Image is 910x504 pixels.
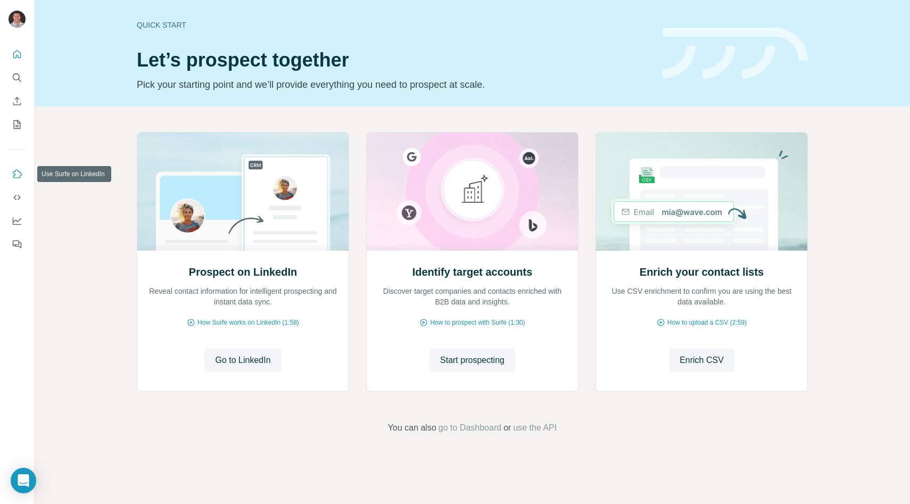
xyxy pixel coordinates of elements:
[9,211,26,230] button: Dashboard
[9,115,26,134] button: My lists
[11,468,36,493] div: Open Intercom Messenger
[366,133,578,251] img: Identify target accounts
[439,422,501,434] button: go to Dashboard
[9,188,26,207] button: Use Surfe API
[388,422,436,434] span: You can also
[503,422,511,434] span: or
[595,133,808,251] img: Enrich your contact lists
[513,422,557,434] button: use the API
[204,349,281,372] button: Go to LinkedIn
[137,77,650,92] p: Pick your starting point and we’ll provide everything you need to prospect at scale.
[412,265,533,279] h2: Identify target accounts
[667,318,747,327] span: How to upload a CSV (2:59)
[215,354,270,367] span: Go to LinkedIn
[607,286,797,307] p: Use CSV enrichment to confirm you are using the best data available.
[680,354,724,367] span: Enrich CSV
[377,286,567,307] p: Discover target companies and contacts enriched with B2B data and insights.
[197,318,299,327] span: How Surfe works on LinkedIn (1:58)
[137,133,349,251] img: Prospect on LinkedIn
[148,286,338,307] p: Reveal contact information for intelligent prospecting and instant data sync.
[640,265,764,279] h2: Enrich your contact lists
[137,20,650,30] div: Quick start
[9,92,26,111] button: Enrich CSV
[669,349,734,372] button: Enrich CSV
[663,28,808,79] img: banner
[137,49,650,71] h1: Let’s prospect together
[9,235,26,254] button: Feedback
[189,265,297,279] h2: Prospect on LinkedIn
[9,11,26,28] img: Avatar
[440,354,504,367] span: Start prospecting
[9,164,26,184] button: Use Surfe on LinkedIn
[429,349,515,372] button: Start prospecting
[9,45,26,64] button: Quick start
[9,68,26,87] button: Search
[430,318,525,327] span: How to prospect with Surfe (1:30)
